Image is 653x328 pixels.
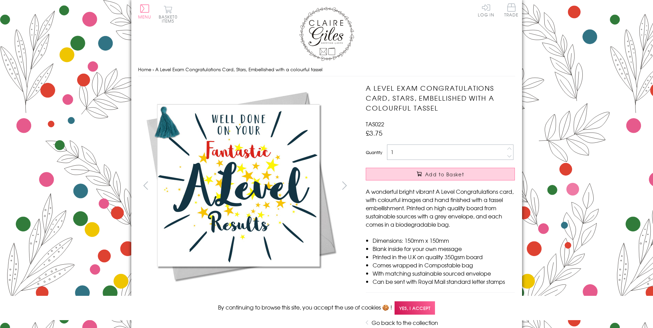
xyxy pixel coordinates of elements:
span: Trade [504,3,519,17]
a: Log In [478,3,494,17]
span: A Level Exam Congratulations Card, Stars, Embellished with a colourful tassel [155,66,323,73]
span: Yes, I accept [395,301,435,315]
span: › [153,66,154,73]
li: With matching sustainable sourced envelope [373,269,515,277]
li: Comes wrapped in Compostable bag [373,261,515,269]
a: Go back to the collection [372,318,438,327]
a: Home [138,66,151,73]
button: next [337,178,352,193]
li: Can be sent with Royal Mail standard letter stamps [373,277,515,286]
li: Blank inside for your own message [373,244,515,253]
span: TAS022 [366,120,384,128]
button: Add to Basket [366,168,515,180]
a: Trade [504,3,519,18]
span: 0 items [162,14,178,24]
span: Add to Basket [425,171,464,178]
nav: breadcrumbs [138,63,515,77]
label: Quantity [366,149,382,155]
span: Menu [138,14,152,20]
p: A wonderful bright vibrant A Level Congratulations card, with colourful images and hand finished ... [366,187,515,228]
img: Claire Giles Greetings Cards [299,7,354,61]
img: A Level Exam Congratulations Card, Stars, Embellished with a colourful tassel [352,83,558,289]
h1: A Level Exam Congratulations Card, Stars, Embellished with a colourful tassel [366,83,515,113]
li: Printed in the U.K on quality 350gsm board [373,253,515,261]
li: Dimensions: 150mm x 150mm [373,236,515,244]
span: £3.75 [366,128,383,138]
img: A Level Exam Congratulations Card, Stars, Embellished with a colourful tassel [138,83,343,289]
button: prev [138,178,154,193]
button: Basket0 items [159,5,178,23]
button: Menu [138,4,152,19]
